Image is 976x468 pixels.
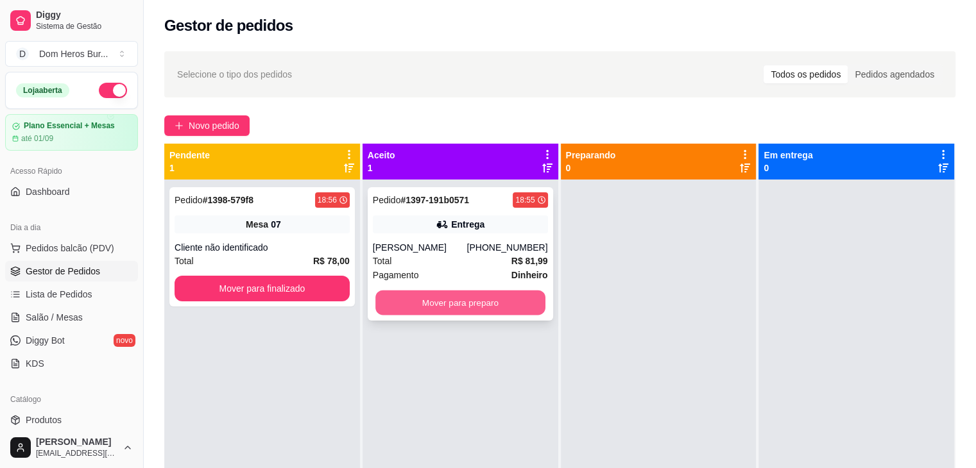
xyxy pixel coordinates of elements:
a: KDS [5,353,138,374]
span: Pagamento [373,268,419,282]
span: Total [373,254,392,268]
span: Dashboard [26,185,70,198]
button: Mover para finalizado [175,276,350,301]
strong: Dinheiro [511,270,548,280]
span: Gestor de Pedidos [26,265,100,278]
button: Pedidos balcão (PDV) [5,238,138,258]
a: Diggy Botnovo [5,330,138,351]
a: Salão / Mesas [5,307,138,328]
span: [EMAIL_ADDRESS][DOMAIN_NAME] [36,448,117,458]
div: [PHONE_NUMBER] [467,241,547,254]
div: [PERSON_NAME] [373,241,467,254]
div: Dom Heros Bur ... [39,47,108,60]
span: Total [175,254,194,268]
p: 0 [764,162,812,174]
button: [PERSON_NAME][EMAIL_ADDRESS][DOMAIN_NAME] [5,432,138,463]
h2: Gestor de pedidos [164,15,293,36]
a: DiggySistema de Gestão [5,5,138,36]
span: Pedidos balcão (PDV) [26,242,114,255]
p: Preparando [566,149,616,162]
div: Cliente não identificado [175,241,350,254]
span: Pedido [373,195,401,205]
strong: R$ 81,99 [511,256,548,266]
p: Em entrega [764,149,812,162]
article: até 01/09 [21,133,53,144]
article: Plano Essencial + Mesas [24,121,115,131]
span: Pedido [175,195,203,205]
a: Dashboard [5,181,138,202]
a: Produtos [5,410,138,430]
span: Lista de Pedidos [26,288,92,301]
p: 1 [368,162,395,174]
div: Catálogo [5,389,138,410]
button: Alterar Status [99,83,127,98]
div: 07 [271,218,281,231]
p: Aceito [368,149,395,162]
div: Dia a dia [5,217,138,238]
span: Selecione o tipo dos pedidos [177,67,292,81]
button: Select a team [5,41,138,67]
div: Loja aberta [16,83,69,97]
button: Novo pedido [164,115,250,136]
div: Pedidos agendados [848,65,941,83]
span: Mesa [246,218,268,231]
button: Mover para preparo [375,290,545,315]
a: Plano Essencial + Mesasaté 01/09 [5,114,138,151]
strong: # 1398-579f8 [203,195,253,205]
span: Diggy Bot [26,334,65,347]
span: D [16,47,29,60]
span: Produtos [26,414,62,426]
span: plus [175,121,184,130]
span: Diggy [36,10,133,21]
a: Lista de Pedidos [5,284,138,305]
p: 0 [566,162,616,174]
p: 1 [169,162,210,174]
span: Sistema de Gestão [36,21,133,31]
span: KDS [26,357,44,370]
div: Todos os pedidos [764,65,848,83]
a: Gestor de Pedidos [5,261,138,281]
span: Novo pedido [189,119,239,133]
strong: R$ 78,00 [313,256,350,266]
div: Acesso Rápido [5,161,138,181]
div: 18:55 [515,195,535,205]
div: Entrega [451,218,484,231]
div: 18:56 [318,195,337,205]
span: Salão / Mesas [26,311,83,324]
p: Pendente [169,149,210,162]
strong: # 1397-191b0571 [400,195,469,205]
span: [PERSON_NAME] [36,437,117,448]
